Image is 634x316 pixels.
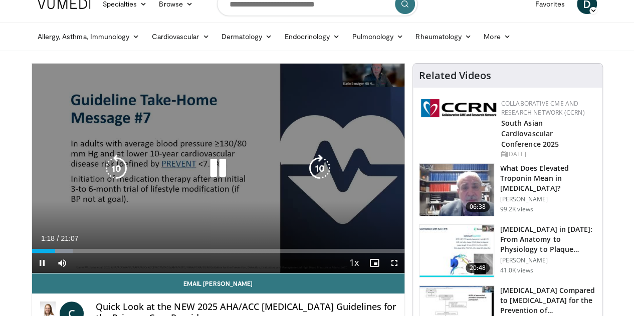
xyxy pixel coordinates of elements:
span: 06:38 [466,202,490,212]
h3: What Does Elevated Troponin Mean in [MEDICAL_DATA]? [500,163,596,193]
a: Cardiovascular [145,27,215,47]
a: Email [PERSON_NAME] [32,273,404,293]
button: Mute [52,253,72,273]
div: Progress Bar [32,249,404,253]
a: Dermatology [216,27,279,47]
button: Playback Rate [344,253,364,273]
p: 41.0K views [500,266,533,274]
a: Endocrinology [278,27,346,47]
a: 20:48 [MEDICAL_DATA] in [DATE]: From Anatomy to Physiology to Plaque Burden and … [PERSON_NAME] 4... [419,224,596,277]
span: 20:48 [466,263,490,273]
div: [DATE] [501,150,594,159]
img: a04ee3ba-8487-4636-b0fb-5e8d268f3737.png.150x105_q85_autocrop_double_scale_upscale_version-0.2.png [421,99,496,117]
img: 98daf78a-1d22-4ebe-927e-10afe95ffd94.150x105_q85_crop-smart_upscale.jpg [419,164,494,216]
p: [PERSON_NAME] [500,195,596,203]
p: 99.2K views [500,205,533,213]
a: South Asian Cardiovascular Conference 2025 [501,118,559,149]
a: Rheumatology [409,27,478,47]
a: 06:38 What Does Elevated Troponin Mean in [MEDICAL_DATA]? [PERSON_NAME] 99.2K views [419,163,596,216]
span: 21:07 [61,234,78,242]
video-js: Video Player [32,64,404,273]
a: Allergy, Asthma, Immunology [32,27,146,47]
h3: [MEDICAL_DATA] in [DATE]: From Anatomy to Physiology to Plaque Burden and … [500,224,596,254]
button: Fullscreen [384,253,404,273]
a: Pulmonology [346,27,409,47]
h3: [MEDICAL_DATA] Compared to [MEDICAL_DATA] for the Prevention of… [500,285,596,315]
span: / [57,234,59,242]
button: Enable picture-in-picture mode [364,253,384,273]
button: Pause [32,253,52,273]
a: Collaborative CME and Research Network (CCRN) [501,99,585,117]
h4: Related Videos [419,70,491,82]
img: 823da73b-7a00-425d-bb7f-45c8b03b10c3.150x105_q85_crop-smart_upscale.jpg [419,225,494,277]
span: 1:18 [41,234,55,242]
a: More [478,27,516,47]
p: [PERSON_NAME] [500,256,596,264]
